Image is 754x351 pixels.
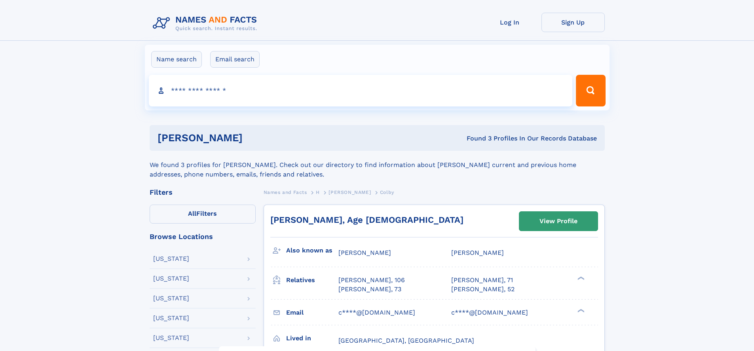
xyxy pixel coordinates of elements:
[355,134,597,143] div: Found 3 Profiles In Our Records Database
[150,233,256,240] div: Browse Locations
[338,285,401,294] a: [PERSON_NAME], 73
[286,273,338,287] h3: Relatives
[149,75,573,106] input: search input
[380,190,394,195] span: Colby
[329,187,371,197] a: [PERSON_NAME]
[153,335,189,341] div: [US_STATE]
[153,275,189,282] div: [US_STATE]
[264,187,307,197] a: Names and Facts
[338,337,474,344] span: [GEOGRAPHIC_DATA], [GEOGRAPHIC_DATA]
[150,13,264,34] img: Logo Names and Facts
[451,249,504,256] span: [PERSON_NAME]
[316,187,320,197] a: H
[478,13,541,32] a: Log In
[153,315,189,321] div: [US_STATE]
[286,244,338,257] h3: Also known as
[451,276,513,285] a: [PERSON_NAME], 71
[576,75,605,106] button: Search Button
[150,205,256,224] label: Filters
[153,256,189,262] div: [US_STATE]
[286,306,338,319] h3: Email
[188,210,196,217] span: All
[151,51,202,68] label: Name search
[338,249,391,256] span: [PERSON_NAME]
[286,332,338,345] h3: Lived in
[451,285,515,294] a: [PERSON_NAME], 52
[575,308,585,313] div: ❯
[270,215,463,225] a: [PERSON_NAME], Age [DEMOGRAPHIC_DATA]
[338,276,405,285] a: [PERSON_NAME], 106
[575,276,585,281] div: ❯
[316,190,320,195] span: H
[519,212,598,231] a: View Profile
[210,51,260,68] label: Email search
[541,13,605,32] a: Sign Up
[150,189,256,196] div: Filters
[539,212,577,230] div: View Profile
[329,190,371,195] span: [PERSON_NAME]
[158,133,355,143] h1: [PERSON_NAME]
[150,151,605,179] div: We found 3 profiles for [PERSON_NAME]. Check out our directory to find information about [PERSON_...
[153,295,189,302] div: [US_STATE]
